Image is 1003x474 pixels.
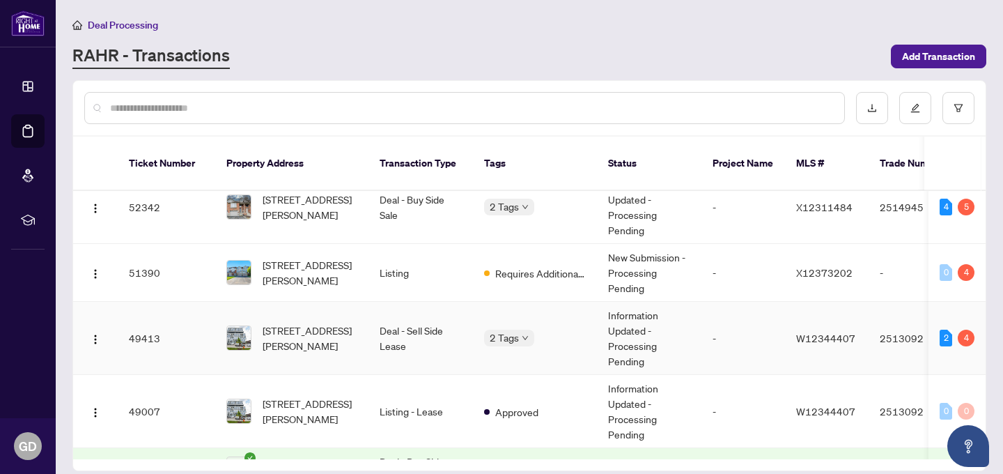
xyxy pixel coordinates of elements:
[19,436,37,456] span: GD
[522,335,529,342] span: down
[597,302,701,375] td: Information Updated - Processing Pending
[902,45,975,68] span: Add Transaction
[899,92,931,124] button: edit
[118,244,215,302] td: 51390
[215,137,368,191] th: Property Address
[958,403,974,420] div: 0
[227,195,251,219] img: thumbnail-img
[263,323,357,353] span: [STREET_ADDRESS][PERSON_NAME]
[796,266,853,279] span: X12373202
[867,103,877,113] span: download
[263,192,357,222] span: [STREET_ADDRESS][PERSON_NAME]
[495,404,538,420] span: Approved
[118,375,215,448] td: 49007
[263,396,357,427] span: [STREET_ADDRESS][PERSON_NAME]
[869,375,966,448] td: 2513092
[701,137,785,191] th: Project Name
[84,400,107,422] button: Logo
[490,330,519,346] span: 2 Tags
[72,20,82,30] span: home
[796,332,855,344] span: W12344407
[495,266,586,281] span: Requires Additional Docs
[891,45,986,68] button: Add Transaction
[368,302,473,375] td: Deal - Sell Side Lease
[958,330,974,346] div: 4
[90,268,101,280] img: Logo
[796,201,853,213] span: X12311484
[597,375,701,448] td: Information Updated - Processing Pending
[958,199,974,215] div: 5
[118,171,215,244] td: 52342
[958,264,974,281] div: 4
[869,244,966,302] td: -
[869,137,966,191] th: Trade Number
[118,302,215,375] td: 49413
[90,334,101,345] img: Logo
[942,92,974,124] button: filter
[597,137,701,191] th: Status
[940,330,952,346] div: 2
[869,171,966,244] td: 2514945
[368,375,473,448] td: Listing - Lease
[72,44,230,69] a: RAHR - Transactions
[11,10,45,36] img: logo
[701,375,785,448] td: -
[368,137,473,191] th: Transaction Type
[227,399,251,423] img: thumbnail-img
[940,403,952,420] div: 0
[940,199,952,215] div: 4
[84,196,107,218] button: Logo
[368,244,473,302] td: Listing
[227,261,251,284] img: thumbnail-img
[522,204,529,211] span: down
[84,261,107,284] button: Logo
[90,407,101,418] img: Logo
[597,171,701,244] td: Information Updated - Processing Pending
[88,19,158,31] span: Deal Processing
[947,425,989,467] button: Open asap
[796,405,855,418] span: W12344407
[490,199,519,215] span: 2 Tags
[785,137,869,191] th: MLS #
[368,171,473,244] td: Deal - Buy Side Sale
[597,244,701,302] td: New Submission - Processing Pending
[84,327,107,349] button: Logo
[90,203,101,214] img: Logo
[954,103,963,113] span: filter
[244,452,256,464] span: check-circle
[940,264,952,281] div: 0
[701,171,785,244] td: -
[701,244,785,302] td: -
[869,302,966,375] td: 2513092
[118,137,215,191] th: Ticket Number
[856,92,888,124] button: download
[910,103,920,113] span: edit
[263,257,357,288] span: [STREET_ADDRESS][PERSON_NAME]
[473,137,597,191] th: Tags
[701,302,785,375] td: -
[227,326,251,350] img: thumbnail-img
